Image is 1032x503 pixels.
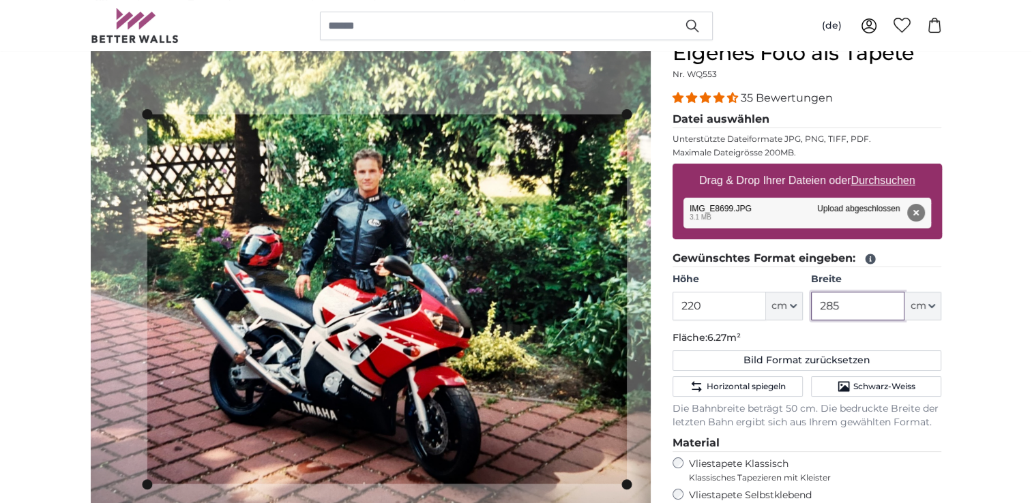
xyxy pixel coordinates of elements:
span: Nr. WQ553 [673,69,717,79]
span: 35 Bewertungen [741,91,833,104]
p: Unterstützte Dateiformate JPG, PNG, TIFF, PDF. [673,134,942,144]
span: cm [771,299,787,313]
h1: Eigenes Foto als Tapete [673,41,942,65]
p: Fläche: [673,331,942,345]
span: Schwarz-Weiss [853,381,915,392]
button: (de) [811,14,853,38]
p: Die Bahnbreite beträgt 50 cm. Die bedruckte Breite der letzten Bahn ergibt sich aus Ihrem gewählt... [673,402,942,429]
button: Horizontal spiegeln [673,376,803,397]
span: Horizontal spiegeln [706,381,785,392]
u: Durchsuchen [851,174,915,186]
span: 4.34 stars [673,91,741,104]
span: cm [910,299,926,313]
legend: Datei auswählen [673,111,942,128]
span: Klassisches Tapezieren mit Kleister [689,472,930,483]
legend: Material [673,435,942,452]
p: Maximale Dateigrösse 200MB. [673,147,942,158]
span: 6.27m² [707,331,741,344]
label: Höhe [673,273,803,286]
label: Breite [811,273,941,286]
img: Betterwalls [91,8,179,43]
label: Drag & Drop Ihrer Dateien oder [694,167,921,194]
button: cm [766,292,803,320]
legend: Gewünschtes Format eingeben: [673,250,942,267]
button: cm [904,292,941,320]
label: Vliestapete Klassisch [689,457,930,483]
button: Schwarz-Weiss [811,376,941,397]
button: Bild Format zurücksetzen [673,350,942,371]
